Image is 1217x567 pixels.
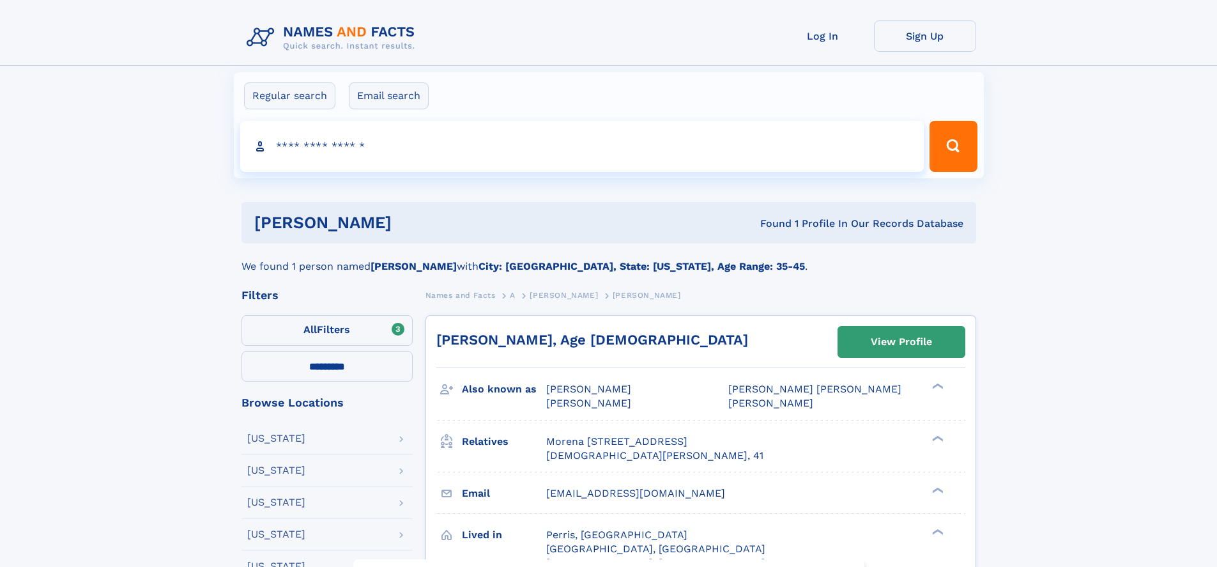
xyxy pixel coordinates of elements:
[929,382,944,391] div: ❯
[240,121,924,172] input: search input
[254,215,576,231] h1: [PERSON_NAME]
[546,449,763,463] a: [DEMOGRAPHIC_DATA][PERSON_NAME], 41
[510,287,516,303] a: A
[349,82,429,109] label: Email search
[241,315,413,346] label: Filters
[728,397,813,409] span: [PERSON_NAME]
[425,287,496,303] a: Names and Facts
[929,527,944,536] div: ❯
[241,397,413,408] div: Browse Locations
[546,435,687,449] a: Morena [STREET_ADDRESS]
[772,20,874,52] a: Log In
[546,397,631,409] span: [PERSON_NAME]
[462,524,546,546] h3: Lived in
[247,529,305,540] div: [US_STATE]
[613,291,681,300] span: [PERSON_NAME]
[478,260,805,272] b: City: [GEOGRAPHIC_DATA], State: [US_STATE], Age Range: 35-45
[241,20,425,55] img: Logo Names and Facts
[838,327,965,357] a: View Profile
[576,217,963,231] div: Found 1 Profile In Our Records Database
[241,290,413,301] div: Filters
[530,287,598,303] a: [PERSON_NAME]
[510,291,516,300] span: A
[462,483,546,504] h3: Email
[303,323,317,336] span: All
[247,497,305,508] div: [US_STATE]
[929,486,944,494] div: ❯
[436,332,748,348] a: [PERSON_NAME], Age [DEMOGRAPHIC_DATA]
[546,543,765,555] span: [GEOGRAPHIC_DATA], [GEOGRAPHIC_DATA]
[462,378,546,400] h3: Also known as
[546,487,725,499] span: [EMAIL_ADDRESS][DOMAIN_NAME]
[728,383,901,395] span: [PERSON_NAME] [PERSON_NAME]
[247,433,305,444] div: [US_STATE]
[546,383,631,395] span: [PERSON_NAME]
[247,465,305,476] div: [US_STATE]
[244,82,335,109] label: Regular search
[530,291,598,300] span: [PERSON_NAME]
[241,244,976,274] div: We found 1 person named with .
[871,327,932,357] div: View Profile
[462,431,546,453] h3: Relatives
[929,434,944,442] div: ❯
[546,529,687,541] span: Perris, [GEOGRAPHIC_DATA]
[371,260,457,272] b: [PERSON_NAME]
[930,121,977,172] button: Search Button
[874,20,976,52] a: Sign Up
